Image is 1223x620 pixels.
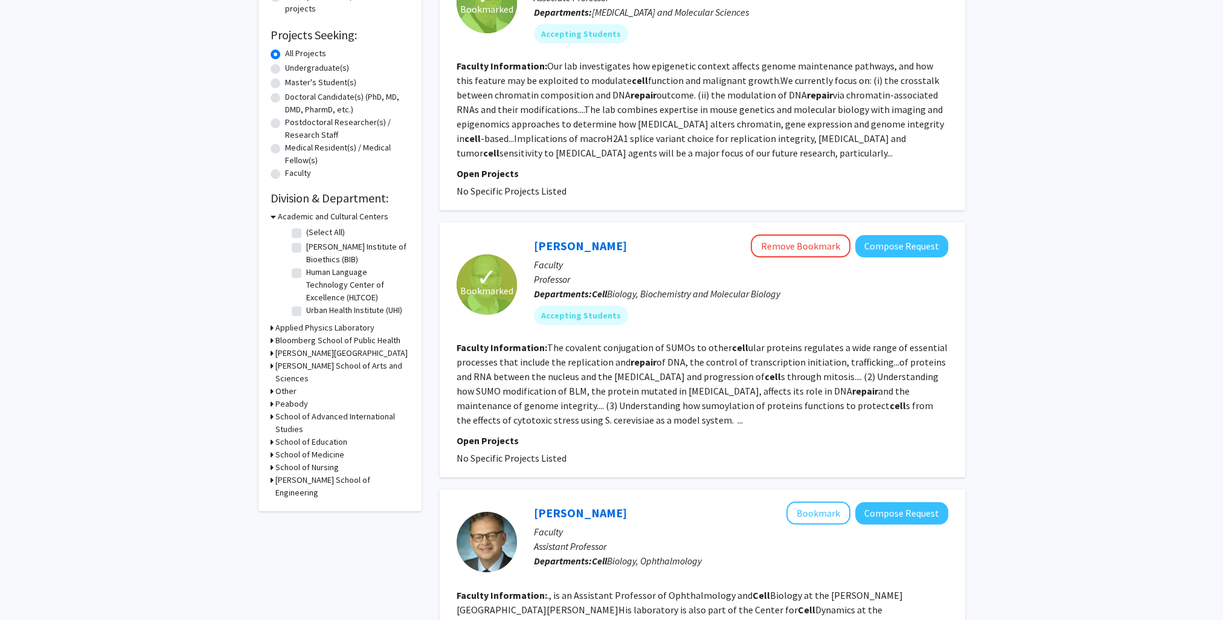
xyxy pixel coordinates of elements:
p: Professor [534,272,948,286]
b: Faculty Information: [457,589,547,601]
b: Cell [798,604,815,616]
b: Cell [592,288,607,300]
label: Doctoral Candidate(s) (PhD, MD, DMD, PharmD, etc.) [285,91,409,116]
label: Master's Student(s) [285,76,356,89]
label: All Projects [285,47,326,60]
button: Compose Request to Carlo Iomini [855,502,948,525]
h3: School of Medicine [275,448,344,461]
b: Departments: [534,288,592,300]
p: Faculty [534,525,948,539]
button: Remove Bookmark [751,234,850,257]
h3: Peabody [275,398,308,410]
h3: Other [275,385,297,398]
span: ✓ [477,271,497,283]
label: Urban Health Institute (UHI) [306,304,402,317]
b: Departments: [534,6,592,18]
fg-read-more: The covalent conjugation of SUMOs to other ular proteins regulates a wide range of essential proc... [457,341,948,426]
span: No Specific Projects Listed [457,452,567,464]
label: Human Language Technology Center of Excellence (HLTCOE) [306,266,406,304]
fg-read-more: Our lab investigates how epigenetic context affects genome maintenance pathways, and how this fea... [457,60,944,159]
h3: Academic and Cultural Centers [278,210,388,223]
b: cell [632,74,648,86]
b: cell [732,341,748,354]
a: [PERSON_NAME] [534,505,627,520]
p: Assistant Professor [534,539,948,554]
button: Add Carlo Iomini to Bookmarks [786,502,850,525]
b: repair [631,356,656,368]
h3: Bloomberg School of Public Health [275,334,400,347]
b: repair [807,89,833,101]
p: Faculty [534,257,948,272]
b: Faculty Information: [457,60,547,72]
span: Bookmarked [460,283,513,298]
b: cell [765,370,781,383]
b: repair [852,385,878,397]
b: repair [631,89,656,101]
label: Postdoctoral Researcher(s) / Research Staff [285,116,409,141]
b: Departments: [534,555,592,567]
label: Medical Resident(s) / Medical Fellow(s) [285,141,409,167]
label: [PERSON_NAME] Institute of Bioethics (BIB) [306,241,406,266]
h3: School of Advanced International Studies [275,410,409,436]
b: Faculty Information: [457,341,547,354]
span: [MEDICAL_DATA] and Molecular Sciences [592,6,749,18]
label: (Select All) [306,226,345,239]
button: Compose Request to Michael Matunis [855,235,948,257]
h3: [PERSON_NAME] School of Arts and Sciences [275,360,409,385]
label: Faculty [285,167,311,179]
h2: Projects Seeking: [271,28,409,42]
b: Cell [753,589,770,601]
p: Open Projects [457,166,948,181]
b: Cell [592,555,607,567]
b: cell [483,147,499,159]
h3: [PERSON_NAME] School of Engineering [275,474,409,499]
p: Open Projects [457,433,948,448]
span: Biology, Ophthalmology [592,555,702,567]
span: No Specific Projects Listed [457,185,567,197]
mat-chip: Accepting Students [534,306,628,325]
b: cell [890,399,906,412]
mat-chip: Accepting Students [534,24,628,44]
span: Biology, Biochemistry and Molecular Biology [592,288,780,300]
label: Undergraduate(s) [285,62,349,74]
h2: Division & Department: [271,191,409,205]
h3: School of Education [275,436,347,448]
h3: [PERSON_NAME][GEOGRAPHIC_DATA] [275,347,408,360]
span: Bookmarked [460,2,513,16]
h3: School of Nursing [275,461,339,474]
b: cell [464,132,481,144]
h3: Applied Physics Laboratory [275,321,374,334]
iframe: Chat [9,566,51,611]
a: [PERSON_NAME] [534,238,627,253]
